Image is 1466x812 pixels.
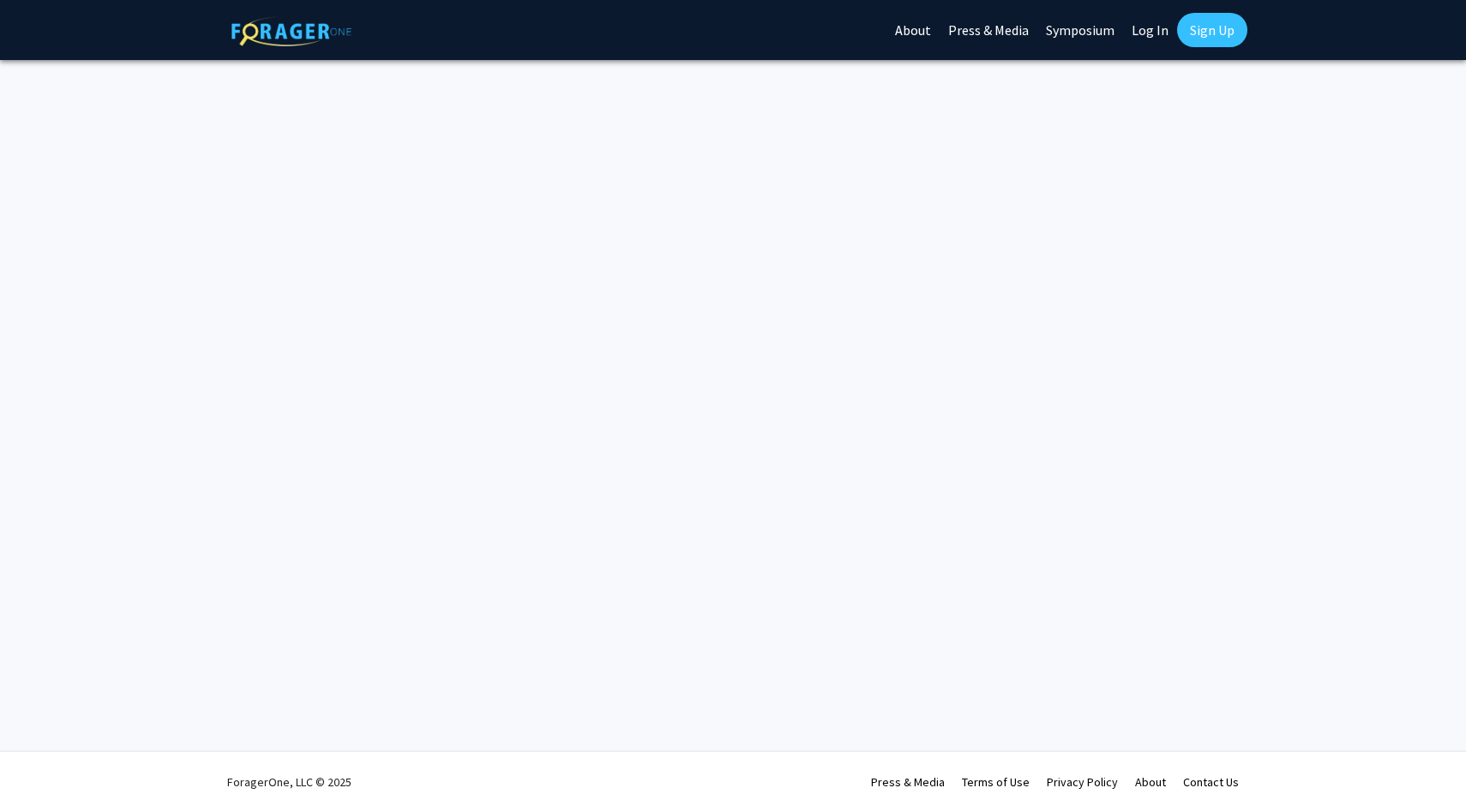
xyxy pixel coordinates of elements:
a: Sign Up [1177,13,1247,47]
a: About [1135,774,1166,790]
img: ForagerOne Logo [231,16,351,46]
a: Press & Media [871,774,945,790]
a: Terms of Use [962,774,1030,790]
a: Privacy Policy [1047,774,1118,790]
a: Contact Us [1183,774,1239,790]
div: ForagerOne, LLC © 2025 [227,752,351,812]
